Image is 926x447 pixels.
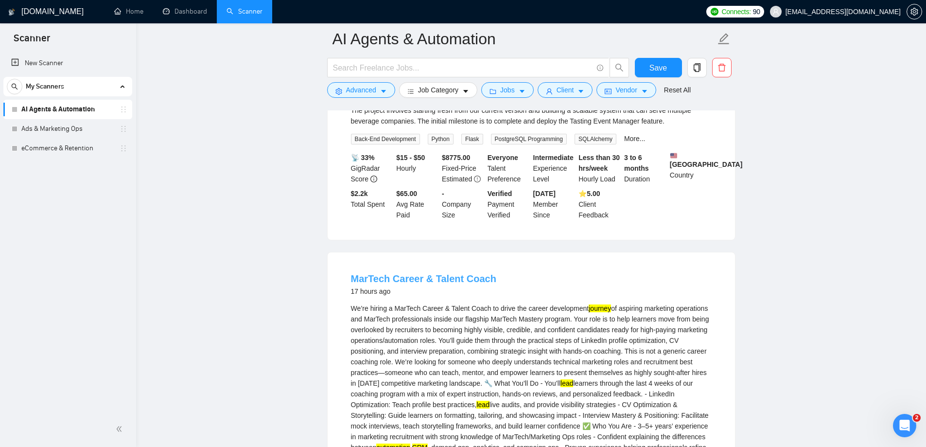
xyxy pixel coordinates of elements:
[440,152,486,184] div: Fixed-Price
[26,77,64,96] span: My Scanners
[3,54,132,73] li: New Scanner
[8,4,15,20] img: logo
[489,88,496,95] span: folder
[7,83,22,90] span: search
[578,190,600,197] b: ⭐️ 5.00
[488,190,512,197] b: Verified
[500,85,515,95] span: Jobs
[442,175,472,183] span: Estimated
[3,77,132,158] li: My Scanners
[481,82,534,98] button: folderJobscaret-down
[349,188,395,220] div: Total Spent
[486,152,531,184] div: Talent Preference
[227,7,262,16] a: searchScanner
[597,65,603,71] span: info-circle
[649,62,667,74] span: Save
[717,33,730,45] span: edit
[610,63,629,72] span: search
[349,152,395,184] div: GigRadar Score
[721,6,751,17] span: Connects:
[635,58,682,77] button: Save
[351,286,496,297] div: 17 hours ago
[163,7,207,16] a: dashboardDashboard
[577,188,622,220] div: Client Feedback
[664,85,691,95] a: Reset All
[351,134,420,144] span: Back-End Development
[476,401,489,409] mark: lead
[6,31,58,52] span: Scanner
[462,88,469,95] span: caret-down
[488,154,518,161] b: Everyone
[531,188,577,220] div: Member Since
[120,106,127,113] span: holder
[624,135,646,143] a: More...
[615,85,637,95] span: Vendor
[670,152,743,168] b: [GEOGRAPHIC_DATA]
[442,190,444,197] b: -
[531,152,577,184] div: Experience Level
[428,134,454,144] span: Python
[711,8,718,16] img: upwork-logo.png
[610,58,629,77] button: search
[893,414,916,437] iframe: Intercom live chat
[351,273,496,284] a: MarTech Career & Talent Coach
[907,8,922,16] a: setting
[641,88,648,95] span: caret-down
[577,152,622,184] div: Hourly Load
[380,88,387,95] span: caret-down
[589,304,611,312] mark: journey
[486,188,531,220] div: Payment Verified
[546,88,553,95] span: user
[394,152,440,184] div: Hourly
[21,100,114,119] a: AI Agents & Automation
[418,85,458,95] span: Job Category
[474,176,481,182] span: exclamation-circle
[333,62,593,74] input: Search Freelance Jobs...
[21,119,114,139] a: Ads & Marketing Ops
[399,82,477,98] button: barsJob Categorycaret-down
[624,154,649,172] b: 3 to 6 months
[712,58,732,77] button: delete
[519,88,525,95] span: caret-down
[713,63,731,72] span: delete
[21,139,114,158] a: eCommerce & Retention
[396,190,417,197] b: $65.00
[557,85,574,95] span: Client
[907,4,922,19] button: setting
[596,82,656,98] button: idcardVendorcaret-down
[440,188,486,220] div: Company Size
[622,152,668,184] div: Duration
[351,94,712,126] div: We are seeking a skilled developer to help build sangriaERP v4, a custom erp/CRM system for the b...
[332,27,716,51] input: Scanner name...
[772,8,779,15] span: user
[670,152,677,159] img: 🇺🇸
[351,190,368,197] b: $ 2.2k
[346,85,376,95] span: Advanced
[533,190,556,197] b: [DATE]
[370,176,377,182] span: info-circle
[120,125,127,133] span: holder
[461,134,483,144] span: Flask
[120,144,127,152] span: holder
[407,88,414,95] span: bars
[396,154,425,161] b: $15 - $50
[442,154,470,161] b: $ 8775.00
[578,154,620,172] b: Less than 30 hrs/week
[913,414,921,422] span: 2
[687,58,707,77] button: copy
[7,79,22,94] button: search
[668,152,714,184] div: Country
[116,424,125,434] span: double-left
[605,88,612,95] span: idcard
[351,154,375,161] b: 📡 33%
[327,82,395,98] button: settingAdvancedcaret-down
[560,379,573,387] mark: lead
[491,134,567,144] span: PostgreSQL Programming
[538,82,593,98] button: userClientcaret-down
[114,7,143,16] a: homeHome
[533,154,574,161] b: Intermediate
[575,134,616,144] span: SQLAlchemy
[11,54,124,73] a: New Scanner
[688,63,706,72] span: copy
